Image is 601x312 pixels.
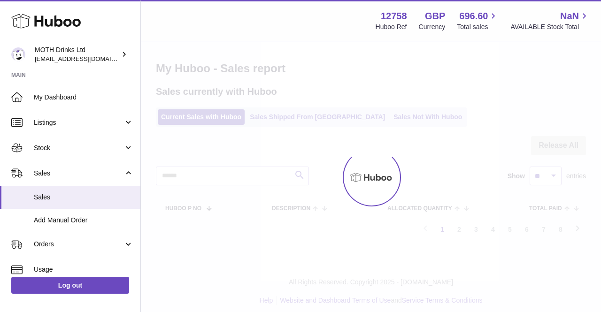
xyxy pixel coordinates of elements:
[35,46,119,63] div: MOTH Drinks Ltd
[34,169,123,178] span: Sales
[34,93,133,102] span: My Dashboard
[510,10,590,31] a: NaN AVAILABLE Stock Total
[34,118,123,127] span: Listings
[11,277,129,294] a: Log out
[35,55,138,62] span: [EMAIL_ADDRESS][DOMAIN_NAME]
[376,23,407,31] div: Huboo Ref
[34,216,133,225] span: Add Manual Order
[457,10,499,31] a: 696.60 Total sales
[34,144,123,152] span: Stock
[11,47,25,61] img: orders@mothdrinks.com
[459,10,488,23] span: 696.60
[457,23,499,31] span: Total sales
[34,193,133,202] span: Sales
[34,265,133,274] span: Usage
[34,240,123,249] span: Orders
[419,23,446,31] div: Currency
[560,10,579,23] span: NaN
[381,10,407,23] strong: 12758
[425,10,445,23] strong: GBP
[510,23,590,31] span: AVAILABLE Stock Total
